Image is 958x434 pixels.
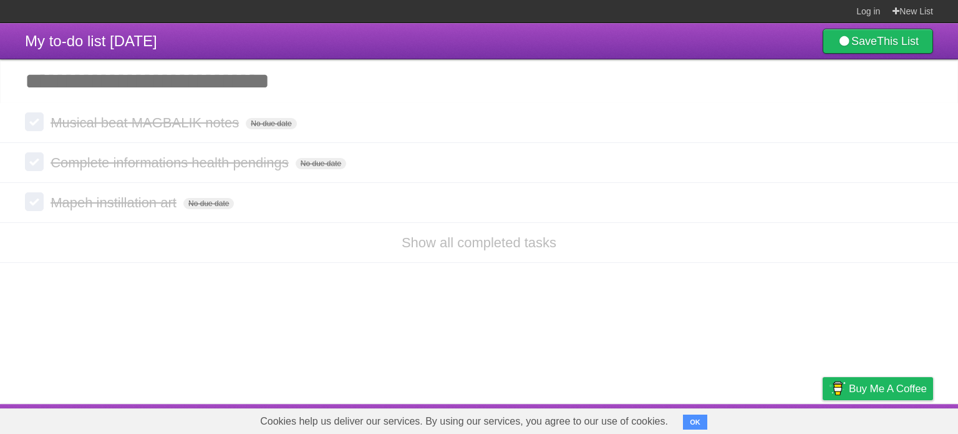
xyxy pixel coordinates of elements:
[657,407,683,431] a: About
[51,195,180,210] span: Mapeh instillation art
[806,407,839,431] a: Privacy
[296,158,346,169] span: No due date
[248,409,680,434] span: Cookies help us deliver our services. By using our services, you agree to our use of cookies.
[683,415,707,430] button: OK
[698,407,748,431] a: Developers
[51,115,242,131] span: Musical beat MAGBALIK notes
[849,378,927,400] span: Buy me a coffee
[823,29,933,54] a: SaveThis List
[829,378,846,399] img: Buy me a coffee
[183,198,234,209] span: No due date
[402,235,556,250] a: Show all completed tasks
[823,377,933,400] a: Buy me a coffee
[25,152,44,171] label: Done
[51,155,292,170] span: Complete informations health pendings
[25,192,44,211] label: Done
[854,407,933,431] a: Suggest a feature
[764,407,791,431] a: Terms
[25,32,157,49] span: My to-do list [DATE]
[25,112,44,131] label: Done
[246,118,296,129] span: No due date
[877,35,919,47] b: This List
